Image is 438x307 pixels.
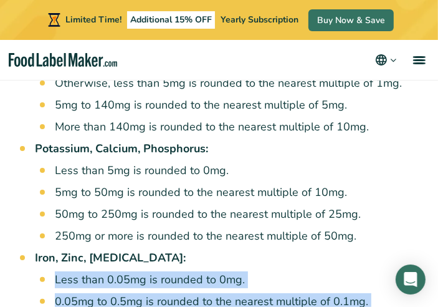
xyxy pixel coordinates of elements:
li: Otherwise, less than 5mg is rounded to the nearest multiple of 1mg. [55,75,418,92]
a: menu [398,40,438,80]
li: Less than 0.05mg is rounded to 0mg. [55,271,418,288]
li: 5mg to 140mg is rounded to the nearest multiple of 5mg. [55,97,418,114]
li: 5mg to 50mg is rounded to the nearest multiple of 10mg. [55,184,418,201]
li: 250mg or more is rounded to the nearest multiple of 50mg. [55,228,418,245]
strong: Iron, Zinc, [MEDICAL_DATA]: [35,250,186,265]
a: Buy Now & Save [308,9,394,31]
a: Food Label Maker homepage [9,53,117,67]
span: Yearly Subscription [221,14,298,26]
li: Less than 5mg is rounded to 0mg. [55,162,418,179]
strong: Potassium, Calcium, Phosphorus: [35,141,208,156]
span: Limited Time! [65,14,121,26]
li: 50mg to 250mg is rounded to the nearest multiple of 25mg. [55,206,418,223]
div: Open Intercom Messenger [396,265,426,295]
li: More than 140mg is rounded to the nearest multiple of 10mg. [55,119,418,135]
span: Additional 15% OFF [127,11,215,29]
button: Change language [374,52,398,67]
